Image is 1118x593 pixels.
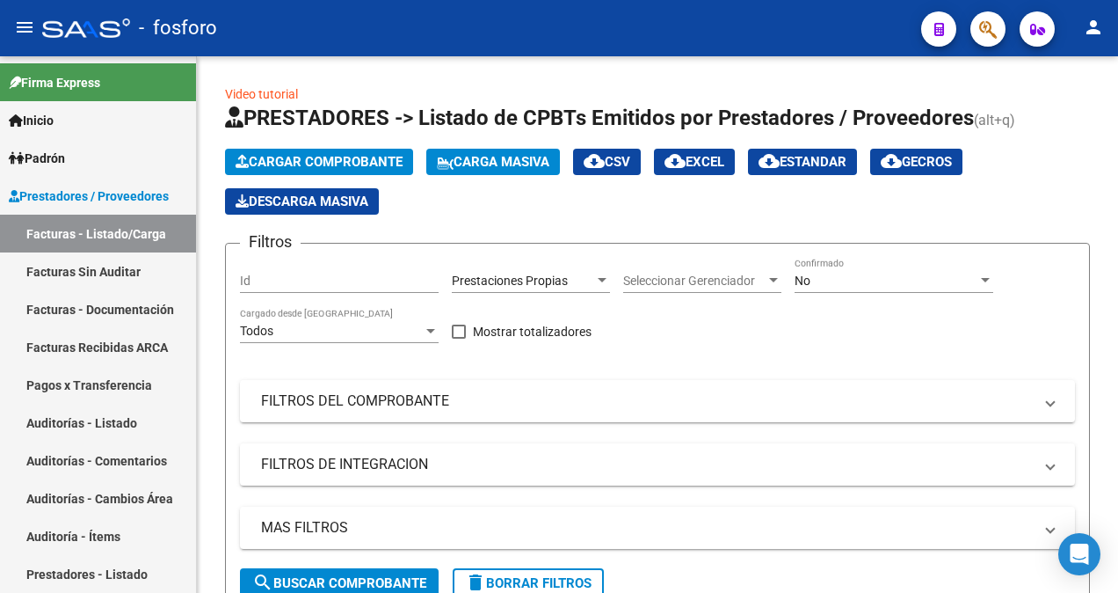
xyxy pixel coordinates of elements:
[473,321,592,342] span: Mostrar totalizadores
[584,154,630,170] span: CSV
[9,187,169,206] span: Prestadores / Proveedores
[465,572,486,593] mat-icon: delete
[452,274,568,288] span: Prestaciones Propias
[426,149,560,175] button: Carga Masiva
[9,73,100,92] span: Firma Express
[759,154,846,170] span: Estandar
[465,575,592,591] span: Borrar Filtros
[261,392,1033,411] mat-panel-title: FILTROS DEL COMPROBANTE
[654,149,735,175] button: EXCEL
[795,274,810,288] span: No
[748,149,857,175] button: Estandar
[9,111,54,130] span: Inicio
[240,230,301,254] h3: Filtros
[261,455,1033,474] mat-panel-title: FILTROS DE INTEGRACION
[225,106,974,130] span: PRESTADORES -> Listado de CPBTs Emitidos por Prestadores / Proveedores
[664,154,724,170] span: EXCEL
[240,324,273,338] span: Todos
[1058,533,1100,575] div: Open Intercom Messenger
[139,9,217,48] span: - fosforo
[9,149,65,168] span: Padrón
[14,17,35,38] mat-icon: menu
[225,87,298,101] a: Video tutorial
[974,112,1015,128] span: (alt+q)
[261,518,1033,538] mat-panel-title: MAS FILTROS
[573,149,641,175] button: CSV
[759,150,780,172] mat-icon: cloud_download
[225,188,379,215] button: Descarga Masiva
[870,149,962,175] button: Gecros
[225,188,379,215] app-download-masive: Descarga masiva de comprobantes (adjuntos)
[252,572,273,593] mat-icon: search
[225,149,413,175] button: Cargar Comprobante
[240,443,1075,486] mat-expansion-panel-header: FILTROS DE INTEGRACION
[664,150,686,172] mat-icon: cloud_download
[881,154,952,170] span: Gecros
[437,154,549,170] span: Carga Masiva
[236,154,403,170] span: Cargar Comprobante
[1083,17,1104,38] mat-icon: person
[252,575,426,591] span: Buscar Comprobante
[584,150,605,172] mat-icon: cloud_download
[236,194,368,209] span: Descarga Masiva
[240,380,1075,422] mat-expansion-panel-header: FILTROS DEL COMPROBANTE
[240,507,1075,549] mat-expansion-panel-header: MAS FILTROS
[623,274,766,289] span: Seleccionar Gerenciador
[881,150,902,172] mat-icon: cloud_download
